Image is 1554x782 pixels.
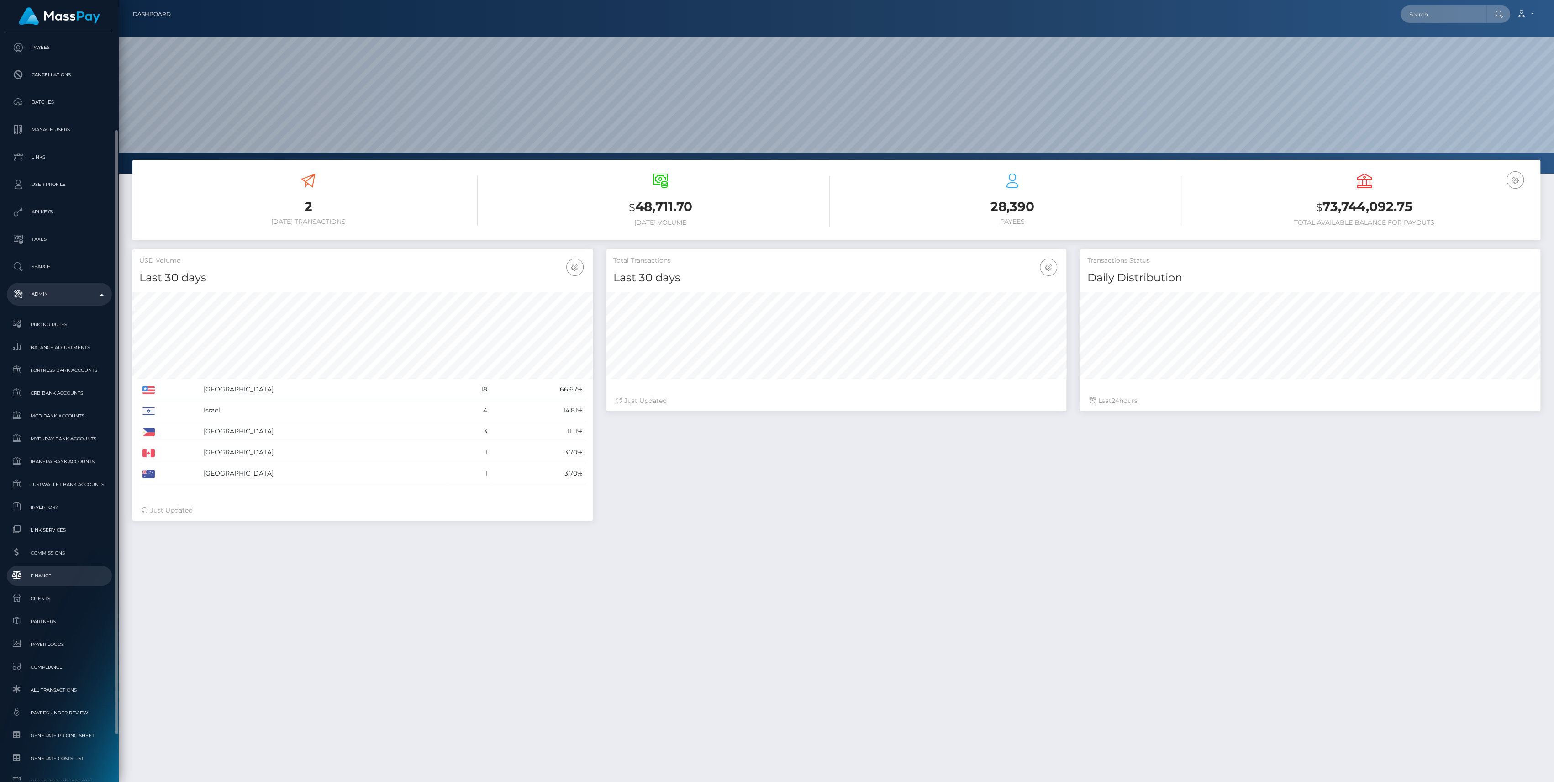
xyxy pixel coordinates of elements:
[490,421,586,442] td: 11.11%
[7,255,112,278] a: Search
[11,41,108,54] p: Payees
[11,502,108,513] span: Inventory
[11,479,108,490] span: JustWallet Bank Accounts
[11,95,108,109] p: Batches
[11,319,108,330] span: Pricing Rules
[7,612,112,631] a: Partners
[629,201,635,214] small: $
[449,379,490,400] td: 18
[1089,396,1531,406] div: Last hours
[11,205,108,219] p: API Keys
[11,593,108,604] span: Clients
[200,463,449,484] td: [GEOGRAPHIC_DATA]
[11,571,108,581] span: Finance
[11,150,108,164] p: Links
[7,589,112,608] a: Clients
[139,218,478,226] h6: [DATE] Transactions
[7,118,112,141] a: Manage Users
[613,270,1060,286] h4: Last 30 days
[490,442,586,463] td: 3.70%
[616,396,1058,406] div: Just Updated
[7,497,112,517] a: Inventory
[7,749,112,768] a: Generate Costs List
[7,91,112,114] a: Batches
[11,433,108,444] span: MyEUPay Bank Accounts
[200,379,449,400] td: [GEOGRAPHIC_DATA]
[7,201,112,223] a: API Keys
[11,662,108,672] span: Compliance
[11,411,108,421] span: MCB Bank Accounts
[1316,201,1322,214] small: $
[200,421,449,442] td: [GEOGRAPHIC_DATA]
[11,342,108,353] span: Balance Adjustments
[1195,219,1533,227] h6: Total Available Balance for Payouts
[11,68,108,82] p: Cancellations
[7,520,112,540] a: Link Services
[19,7,100,25] img: MassPay Logo
[11,548,108,558] span: Commissions
[7,726,112,745] a: Generate Pricing Sheet
[142,407,155,415] img: IL.png
[7,173,112,196] a: User Profile
[200,400,449,421] td: Israel
[139,198,478,216] h3: 2
[449,400,490,421] td: 4
[7,283,112,306] a: Admin
[7,360,112,380] a: Fortress Bank Accounts
[7,429,112,449] a: MyEUPay Bank Accounts
[7,543,112,563] a: Commissions
[1087,256,1533,265] h5: Transactions Status
[449,463,490,484] td: 1
[11,178,108,191] p: User Profile
[7,452,112,471] a: Ibanera Bank Accounts
[7,63,112,86] a: Cancellations
[7,657,112,677] a: Compliance
[1111,396,1119,405] span: 24
[1401,5,1486,23] input: Search...
[843,198,1182,216] h3: 28,390
[11,616,108,627] span: Partners
[7,315,112,334] a: Pricing Rules
[142,470,155,478] img: AU.png
[7,703,112,723] a: Payees under Review
[490,463,586,484] td: 3.70%
[11,753,108,764] span: Generate Costs List
[11,685,108,695] span: All Transactions
[7,338,112,357] a: Balance Adjustments
[7,383,112,403] a: CRB Bank Accounts
[200,442,449,463] td: [GEOGRAPHIC_DATA]
[139,256,586,265] h5: USD Volume
[7,634,112,654] a: Payer Logos
[11,388,108,398] span: CRB Bank Accounts
[843,218,1182,226] h6: Payees
[11,730,108,741] span: Generate Pricing Sheet
[11,365,108,375] span: Fortress Bank Accounts
[490,379,586,400] td: 66.67%
[11,456,108,467] span: Ibanera Bank Accounts
[11,123,108,137] p: Manage Users
[1087,270,1533,286] h4: Daily Distribution
[491,198,830,217] h3: 48,711.70
[11,287,108,301] p: Admin
[491,219,830,227] h6: [DATE] Volume
[142,428,155,436] img: PH.png
[1195,198,1533,217] h3: 73,744,092.75
[142,386,155,394] img: US.png
[11,232,108,246] p: Taxes
[7,680,112,700] a: All Transactions
[7,475,112,494] a: JustWallet Bank Accounts
[449,442,490,463] td: 1
[7,228,112,251] a: Taxes
[7,146,112,169] a: Links
[7,36,112,59] a: Payees
[142,449,155,457] img: CA.png
[139,270,586,286] h4: Last 30 days
[613,256,1060,265] h5: Total Transactions
[11,525,108,535] span: Link Services
[11,708,108,718] span: Payees under Review
[490,400,586,421] td: 14.81%
[11,639,108,650] span: Payer Logos
[133,5,171,24] a: Dashboard
[11,260,108,274] p: Search
[142,506,584,515] div: Just Updated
